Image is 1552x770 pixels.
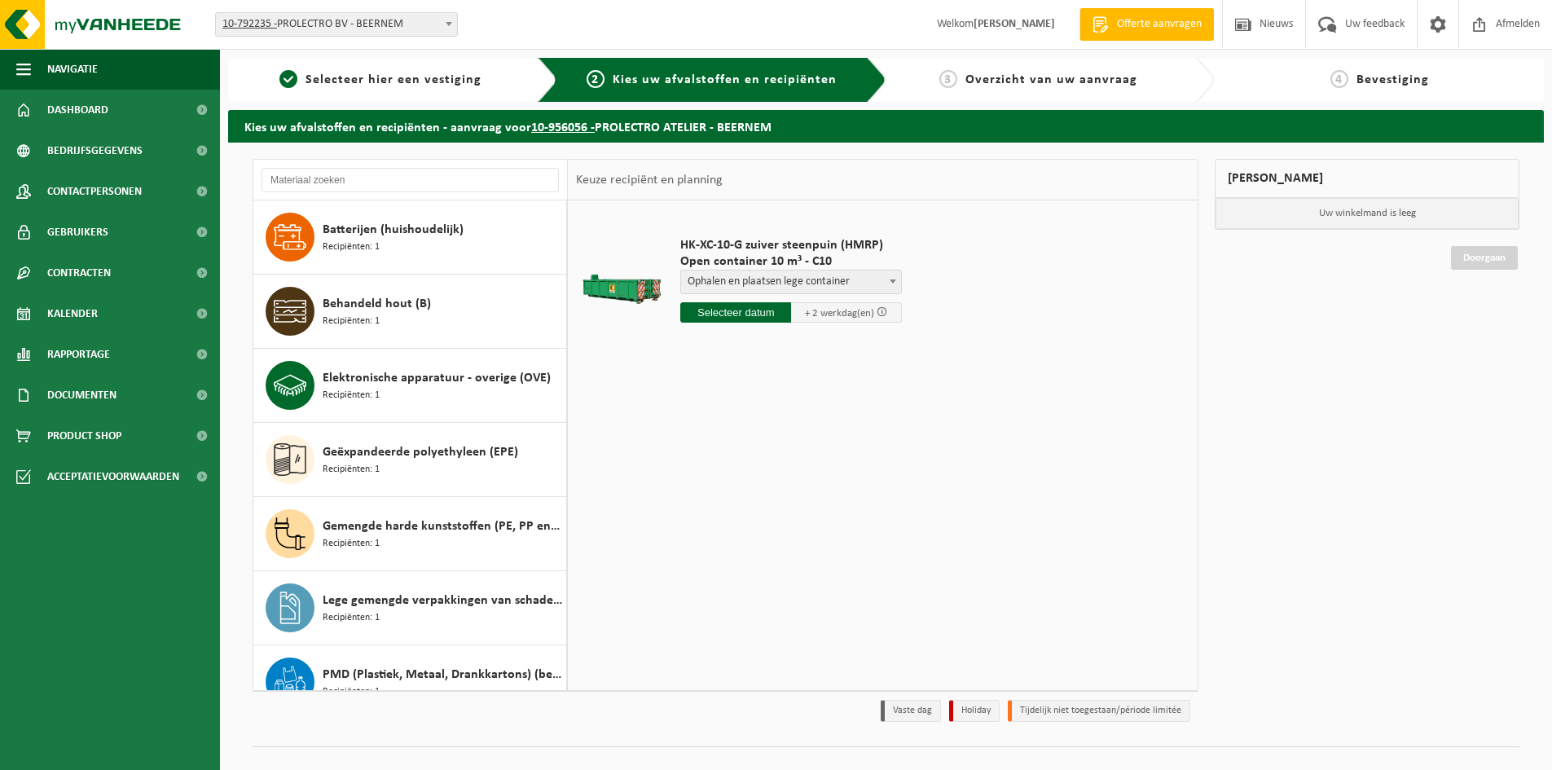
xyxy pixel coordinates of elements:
span: 10-792235 - PROLECTRO BV - BEERNEM [215,12,458,37]
span: Recipiënten: 1 [323,462,380,477]
div: [PERSON_NAME] [1215,159,1519,198]
button: PMD (Plastiek, Metaal, Drankkartons) (bedrijven) Recipiënten: 1 [253,645,567,719]
span: + 2 werkdag(en) [805,308,874,319]
span: Selecteer hier een vestiging [306,73,481,86]
span: Ophalen en plaatsen lege container [681,271,901,293]
a: Offerte aanvragen [1079,8,1214,41]
span: Geëxpandeerde polyethyleen (EPE) [323,442,518,462]
span: Acceptatievoorwaarden [47,456,179,497]
span: Recipiënten: 1 [323,314,380,329]
span: Elektronische apparatuur - overige (OVE) [323,368,551,388]
span: Recipiënten: 1 [323,240,380,255]
span: Rapportage [47,334,110,375]
li: Holiday [949,700,1000,722]
input: Materiaal zoeken [262,168,559,192]
span: Kalender [47,293,98,334]
span: Dashboard [47,90,108,130]
span: Recipiënten: 1 [323,388,380,403]
span: Recipiënten: 1 [323,610,380,626]
span: Contactpersonen [47,171,142,212]
button: Elektronische apparatuur - overige (OVE) Recipiënten: 1 [253,349,567,423]
span: Offerte aanvragen [1113,16,1206,33]
span: Open container 10 m³ - C10 [680,253,902,270]
span: Lege gemengde verpakkingen van schadelijke stoffen [323,591,562,610]
span: Gebruikers [47,212,108,253]
a: Doorgaan [1451,246,1518,270]
button: Lege gemengde verpakkingen van schadelijke stoffen Recipiënten: 1 [253,571,567,645]
span: Gemengde harde kunststoffen (PE, PP en PVC), recycleerbaar (industrieel) [323,517,562,536]
button: Batterijen (huishoudelijk) Recipiënten: 1 [253,200,567,275]
a: 1Selecteer hier een vestiging [236,70,525,90]
span: Product Shop [47,416,121,456]
div: Keuze recipiënt en planning [568,160,731,200]
span: Recipiënten: 1 [323,684,380,700]
span: HK-XC-10-G zuiver steenpuin (HMRP) [680,237,902,253]
span: Navigatie [47,49,98,90]
h2: Kies uw afvalstoffen en recipiënten - aanvraag voor PROLECTRO ATELIER - BEERNEM [228,110,1544,142]
span: Ophalen en plaatsen lege container [680,270,902,294]
span: Bevestiging [1356,73,1429,86]
span: 2 [587,70,605,88]
span: 3 [939,70,957,88]
span: Bedrijfsgegevens [47,130,143,171]
iframe: chat widget [8,734,272,770]
tcxspan: Call 10-792235 - via 3CX [222,18,277,30]
strong: [PERSON_NAME] [974,18,1055,30]
button: Geëxpandeerde polyethyleen (EPE) Recipiënten: 1 [253,423,567,497]
span: Kies uw afvalstoffen en recipiënten [613,73,837,86]
span: Behandeld hout (B) [323,294,431,314]
li: Tijdelijk niet toegestaan/période limitée [1008,700,1190,722]
span: 10-792235 - PROLECTRO BV - BEERNEM [216,13,457,36]
span: Documenten [47,375,117,416]
li: Vaste dag [881,700,941,722]
p: Uw winkelmand is leeg [1216,198,1519,229]
span: Recipiënten: 1 [323,536,380,552]
tcxspan: Call 10-956056 - via 3CX [531,121,595,134]
button: Behandeld hout (B) Recipiënten: 1 [253,275,567,349]
button: Gemengde harde kunststoffen (PE, PP en PVC), recycleerbaar (industrieel) Recipiënten: 1 [253,497,567,571]
input: Selecteer datum [680,302,791,323]
span: 4 [1330,70,1348,88]
span: Batterijen (huishoudelijk) [323,220,464,240]
span: 1 [279,70,297,88]
span: PMD (Plastiek, Metaal, Drankkartons) (bedrijven) [323,665,562,684]
span: Contracten [47,253,111,293]
span: Overzicht van uw aanvraag [965,73,1137,86]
